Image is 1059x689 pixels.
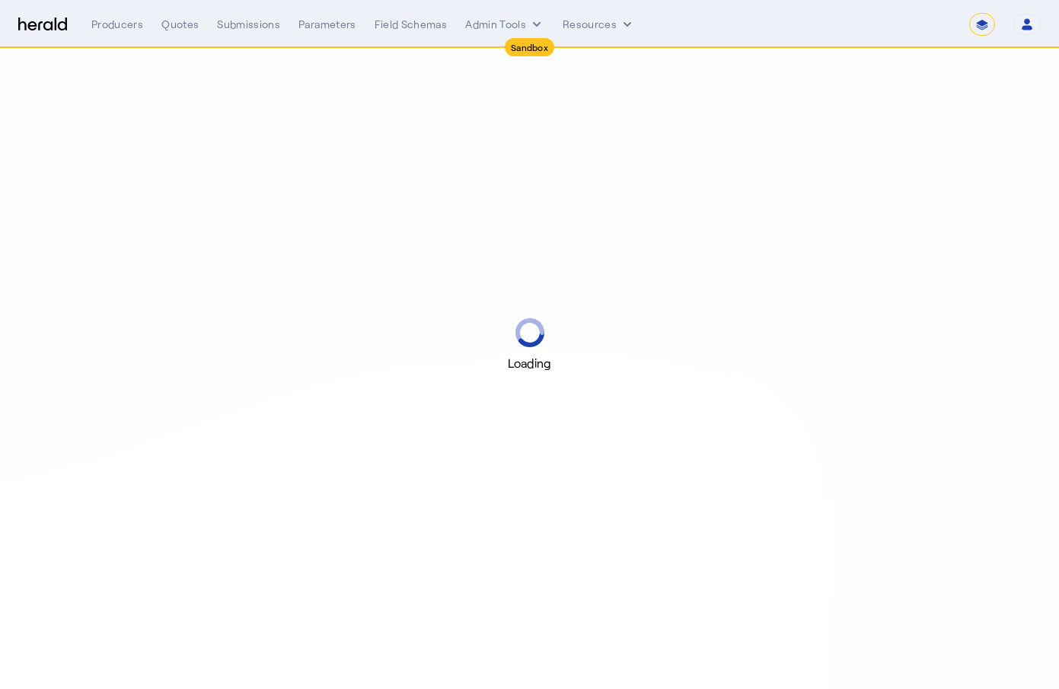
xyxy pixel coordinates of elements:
[217,17,280,32] div: Submissions
[375,17,448,32] div: Field Schemas
[563,17,635,32] button: Resources dropdown menu
[505,38,554,56] div: Sandbox
[465,17,544,32] button: internal dropdown menu
[298,17,356,32] div: Parameters
[91,17,143,32] div: Producers
[161,17,199,32] div: Quotes
[18,18,67,32] img: Herald Logo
